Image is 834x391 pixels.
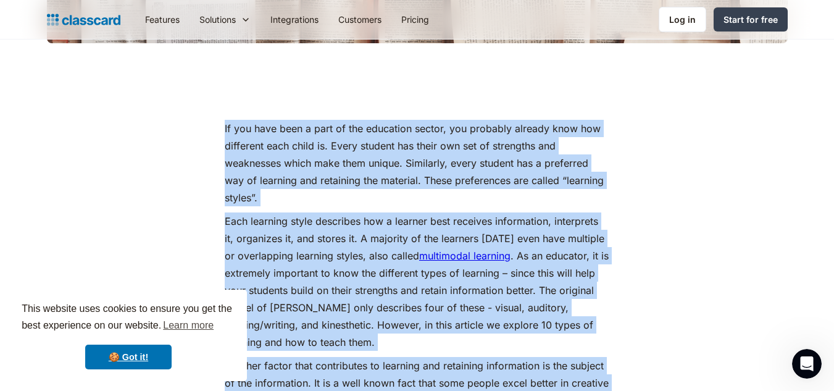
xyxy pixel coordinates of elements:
p: Each learning style describes how a learner best receives information, interprets it, organizes i... [225,212,609,351]
a: learn more about cookies [161,316,215,335]
iframe: Intercom live chat [792,349,822,379]
a: home [47,11,120,28]
a: Log in [659,7,706,32]
a: Start for free [714,7,788,32]
div: Solutions [190,6,261,33]
div: cookieconsent [10,290,247,381]
div: Solutions [199,13,236,26]
a: Pricing [391,6,439,33]
a: multimodal learning [419,250,511,262]
div: Log in [669,13,696,26]
a: Integrations [261,6,328,33]
span: This website uses cookies to ensure you get the best experience on our website. [22,301,235,335]
a: Customers [328,6,391,33]
div: Start for free [723,13,778,26]
a: dismiss cookie message [85,345,172,369]
p: If you have been a part of the education sector, you probably already know how different each chi... [225,120,609,206]
a: Features [135,6,190,33]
